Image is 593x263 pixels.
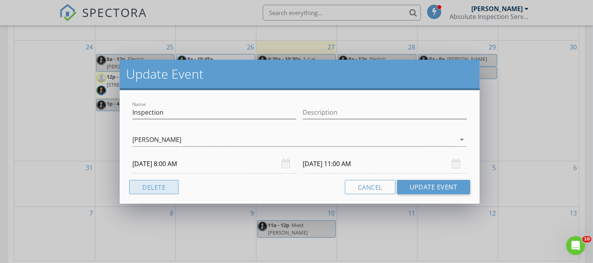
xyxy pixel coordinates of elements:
h2: Update Event [126,66,473,82]
span: 10 [582,236,591,242]
button: Cancel [345,180,395,194]
input: Select date [303,154,467,174]
input: Select date [132,154,296,174]
div: [PERSON_NAME] [132,136,181,143]
button: Update Event [397,180,470,194]
i: arrow_drop_down [457,135,467,144]
iframe: Intercom live chat [566,236,585,255]
button: Delete [129,180,179,194]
